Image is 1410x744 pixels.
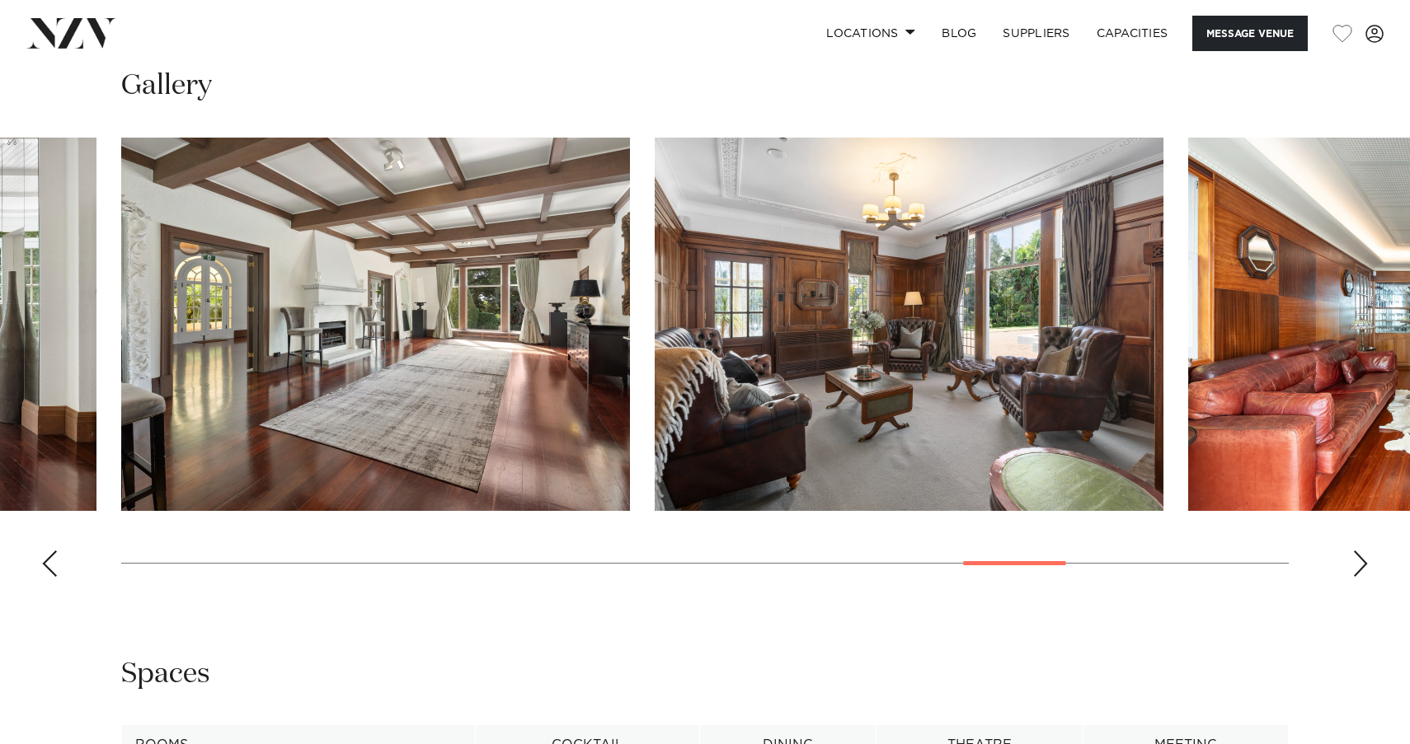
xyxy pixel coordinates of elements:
[1192,16,1308,51] button: Message Venue
[655,138,1163,511] swiper-slide: 20 / 25
[1083,16,1182,51] a: Capacities
[121,138,630,511] swiper-slide: 19 / 25
[26,18,116,48] img: nzv-logo.png
[989,16,1083,51] a: SUPPLIERS
[121,656,210,693] h2: Spaces
[121,68,212,105] h2: Gallery
[813,16,928,51] a: Locations
[928,16,989,51] a: BLOG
